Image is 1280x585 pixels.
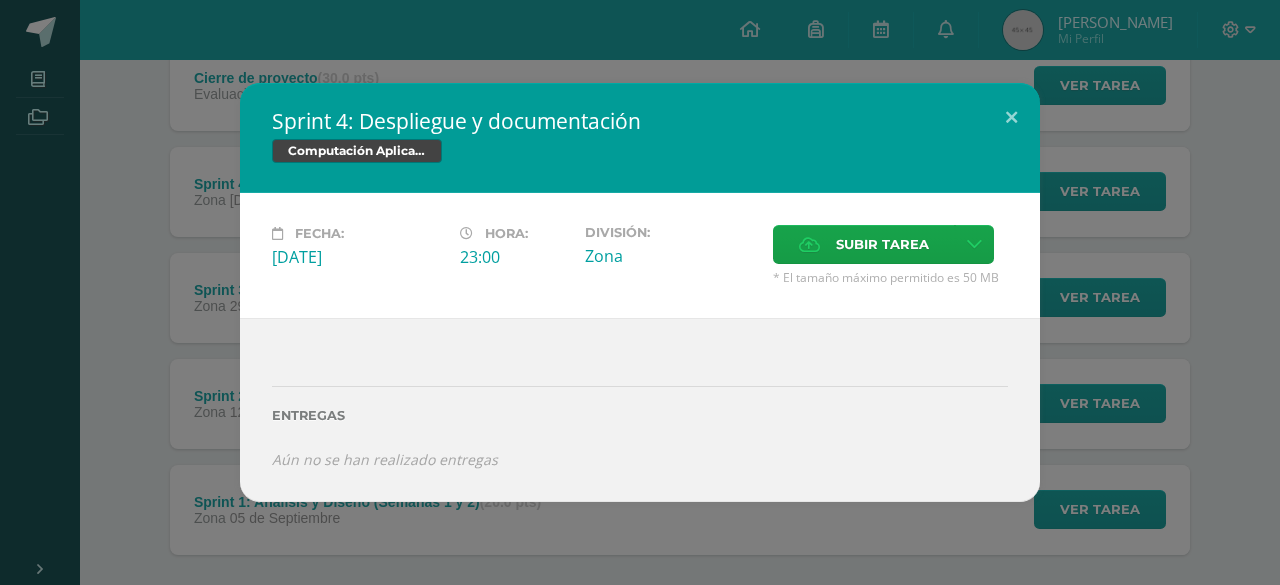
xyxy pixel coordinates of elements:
[585,225,757,240] label: División:
[272,246,444,268] div: [DATE]
[460,246,569,268] div: 23:00
[295,226,344,241] span: Fecha:
[272,139,442,163] span: Computación Aplicada
[983,83,1040,151] button: Close (Esc)
[836,226,929,263] span: Subir tarea
[272,450,498,469] i: Aún no se han realizado entregas
[272,408,1008,423] label: Entregas
[773,269,1008,286] span: * El tamaño máximo permitido es 50 MB
[485,226,528,241] span: Hora:
[272,107,1008,135] h2: Sprint 4: Despliegue y documentación
[585,245,757,267] div: Zona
